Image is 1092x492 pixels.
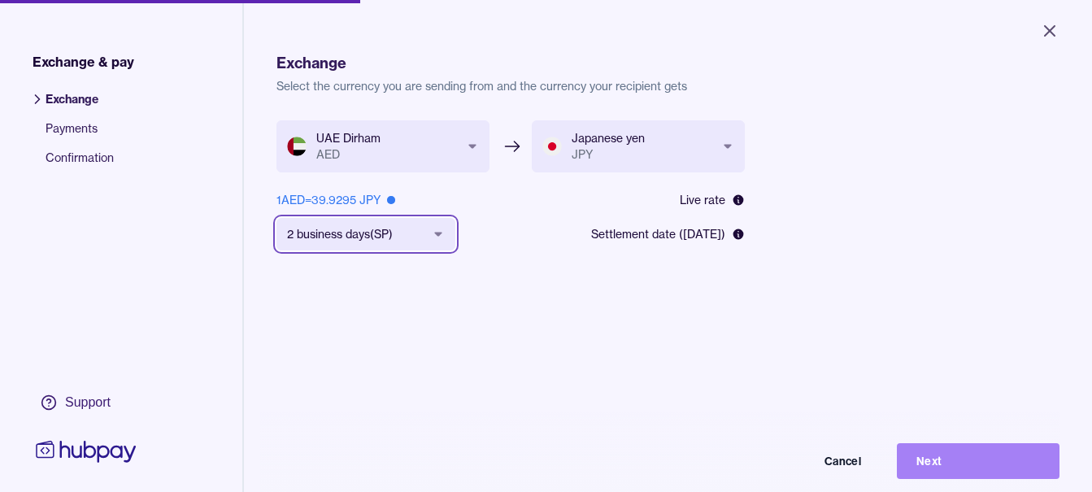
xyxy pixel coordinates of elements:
[683,227,721,242] span: [DATE]
[46,150,114,179] span: Confirmation
[897,443,1059,479] button: Next
[718,443,881,479] button: Cancel
[46,91,114,120] span: Exchange
[46,120,114,150] span: Payments
[680,192,745,208] div: Live rate
[33,385,140,420] a: Support
[33,52,134,72] span: Exchange & pay
[276,52,1059,75] h1: Exchange
[276,78,1059,94] p: Select the currency you are sending from and the currency your recipient gets
[591,226,725,242] span: Settlement date ( )
[276,192,395,208] div: 1 AED = 39.9295 JPY
[1020,13,1079,49] button: Close
[65,394,111,411] div: Support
